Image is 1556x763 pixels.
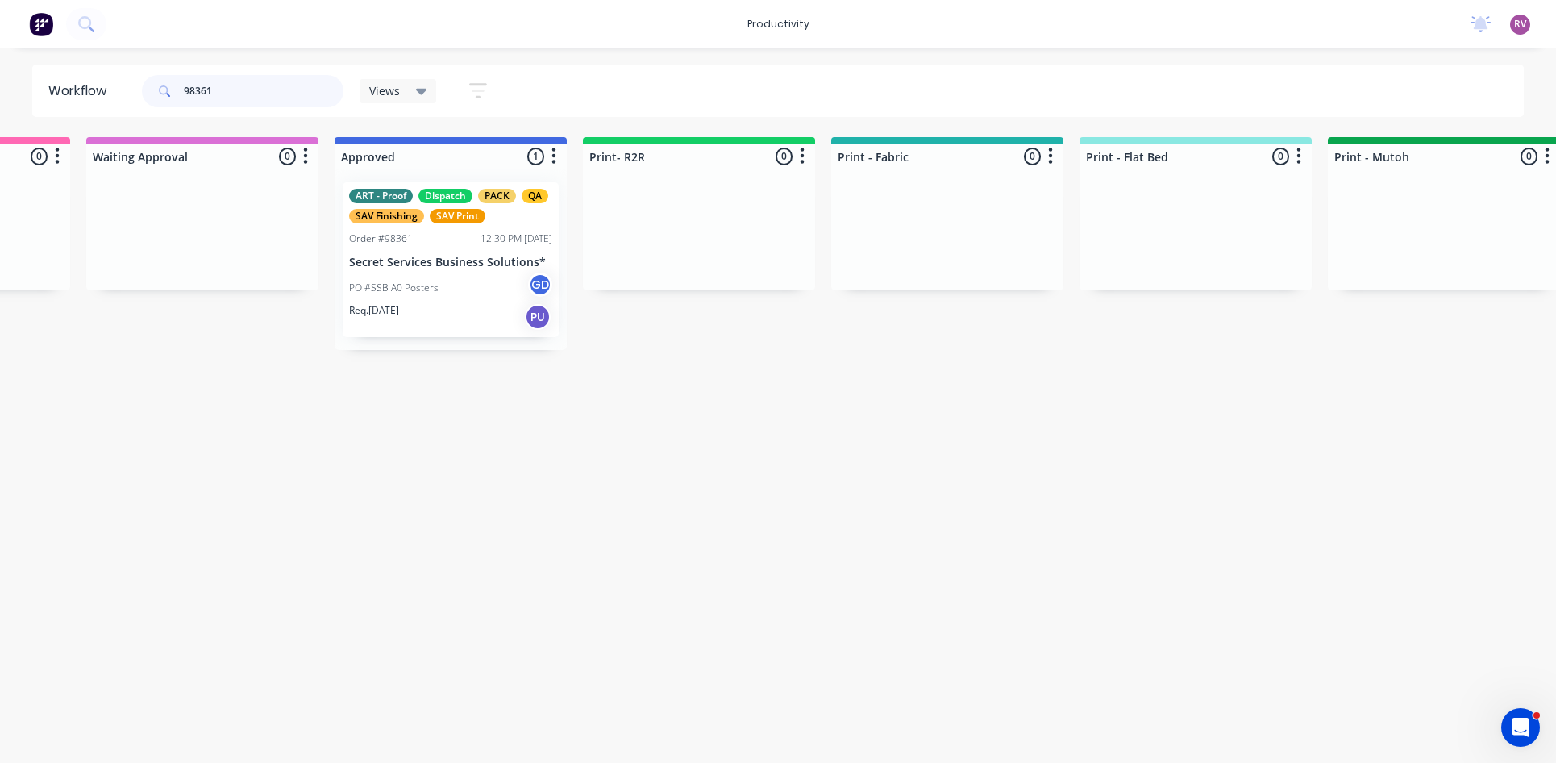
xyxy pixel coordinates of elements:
iframe: Intercom live chat [1501,708,1540,747]
div: PACK [478,189,516,203]
div: Workflow [48,81,114,101]
div: 12:30 PM [DATE] [481,231,552,246]
span: Views [369,82,400,99]
div: QA [522,189,548,203]
div: SAV Print [430,209,485,223]
input: Search for orders... [184,75,343,107]
div: GD [528,273,552,297]
div: Dispatch [418,189,472,203]
div: ART - Proof [349,189,413,203]
p: Req. [DATE] [349,303,399,318]
div: productivity [739,12,818,36]
div: Order #98361 [349,231,413,246]
div: SAV Finishing [349,209,424,223]
div: PU [525,304,551,330]
p: PO #SSB A0 Posters [349,281,439,295]
div: ART - ProofDispatchPACKQASAV FinishingSAV PrintOrder #9836112:30 PM [DATE]Secret Services Busines... [343,182,559,337]
img: Factory [29,12,53,36]
span: RV [1514,17,1526,31]
p: Secret Services Business Solutions* [349,256,552,269]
